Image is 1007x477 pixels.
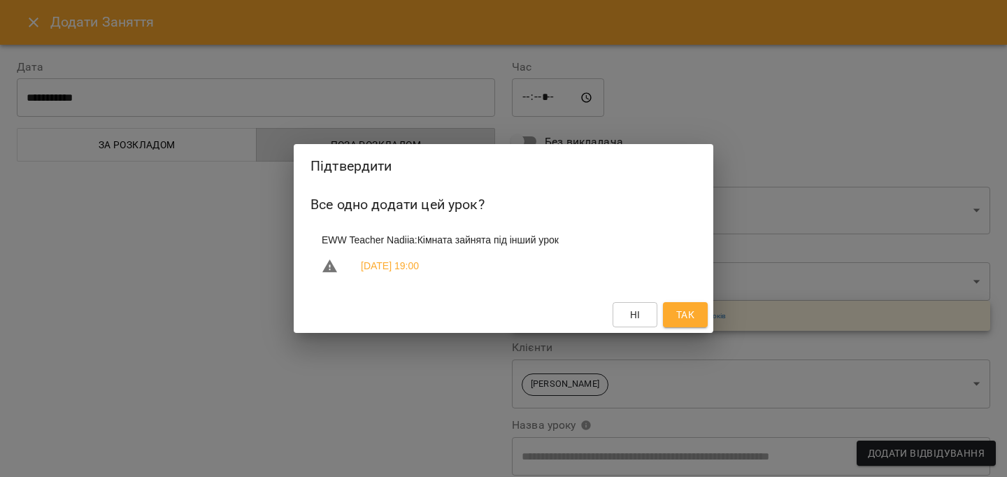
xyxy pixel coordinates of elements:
[310,194,697,215] h6: Все одно додати цей урок?
[361,259,419,273] a: [DATE] 19:00
[630,306,641,323] span: Ні
[663,302,708,327] button: Так
[310,227,697,252] li: EWW Teacher Nadiia : Кімната зайнята під інший урок
[310,155,697,177] h2: Підтвердити
[676,306,694,323] span: Так
[613,302,657,327] button: Ні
